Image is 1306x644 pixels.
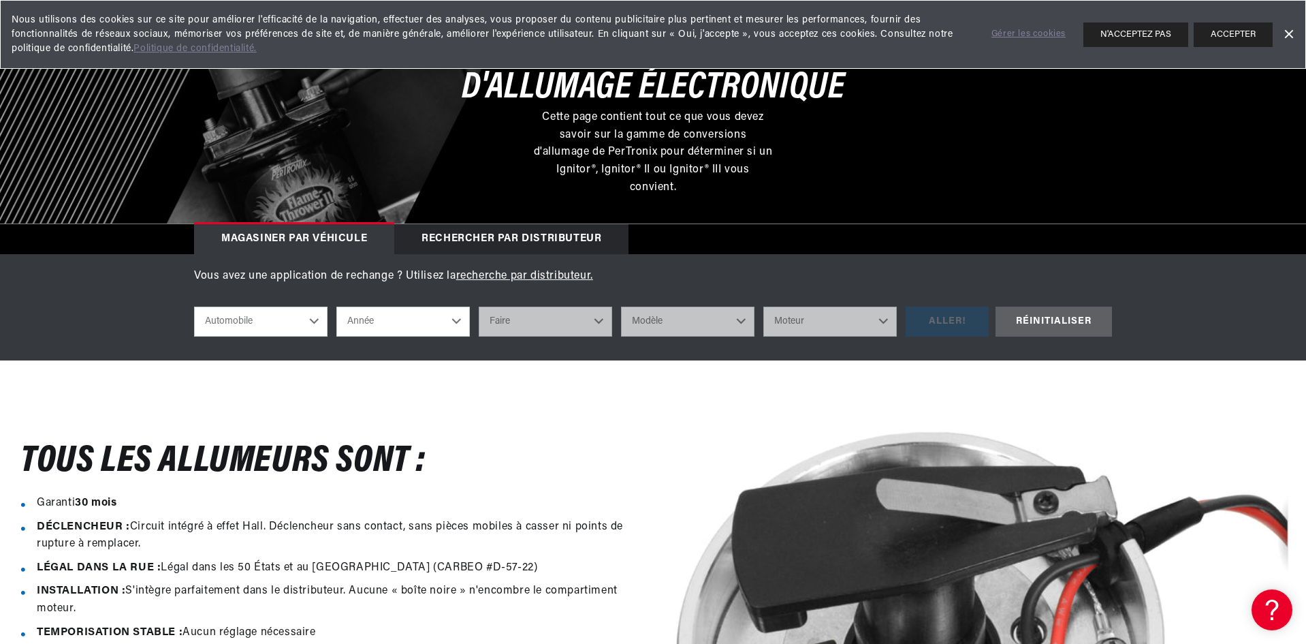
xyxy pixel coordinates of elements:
[621,307,754,337] select: Modèle
[37,521,623,550] font: Circuit intégré à effet Hall. Déclencheur sans contact, sans pièces mobiles à casser ni points de...
[37,585,125,596] font: INSTALLATION :
[421,234,601,244] font: Rechercher par distributeur
[194,307,328,337] select: Type de trajet
[462,38,845,108] font: Kits de conversion d'allumage électronique
[182,627,315,638] font: Aucun réglage nécessaire
[456,271,593,281] a: recherche par distributeur.
[1083,22,1188,47] button: N'ACCEPTEZ PAS
[12,15,953,54] font: Nous utilisons des cookies sur ce site pour améliorer l'efficacité de la navigation, effectuer de...
[161,562,537,573] font: Légal dans les 50 États et au [GEOGRAPHIC_DATA] (CARBEO #D-57-22)
[336,307,470,337] select: Année
[133,44,256,54] a: Politique de confidentialité.
[194,271,456,281] font: Vous avez une application de rechange ? Utilisez la
[1194,22,1273,47] button: ACCEPTER
[37,585,618,614] font: S'intègre parfaitement dans le distributeur. Aucune « boîte noire » n'encombre le compartiment mo...
[75,497,116,508] font: 30 mois
[991,29,1066,38] font: Gérer les cookies
[996,307,1112,337] div: RÉINITIALISER
[991,27,1066,42] a: Gérer les cookies
[37,562,161,573] font: LÉGAL DANS LA RUE :
[37,627,182,638] font: TEMPORISATION STABLE :
[1100,30,1171,39] font: N'ACCEPTEZ PAS
[20,443,426,480] font: Tous les allumeurs sont :
[763,307,897,337] select: Moteur
[1211,30,1256,39] font: ACCEPTER
[37,521,130,532] font: DÉCLENCHEUR :
[534,112,773,192] font: Cette page contient tout ce que vous devez savoir sur la gamme de conversions d'allumage de PerTr...
[479,307,612,337] select: Faire
[37,497,75,508] font: Garanti
[221,234,367,244] font: Magasiner par véhicule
